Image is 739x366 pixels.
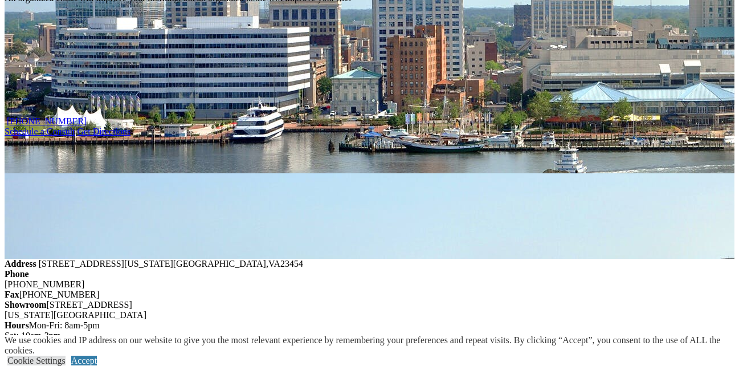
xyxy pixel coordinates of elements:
[5,259,36,269] strong: Address
[5,259,734,269] div: ,
[71,356,97,365] a: Accept
[5,320,29,330] strong: Hours
[5,320,734,341] div: Mon-Fri: 8am-5pm Sat: 10am-3pm
[5,335,739,356] div: We use cookies and IP address on our website to give you the most relevant experience by remember...
[280,259,303,269] span: 23454
[5,279,734,290] div: [PHONE_NUMBER]
[39,259,124,269] span: [STREET_ADDRESS]
[7,116,87,126] a: [PHONE_NUMBER]
[5,300,734,320] div: [STREET_ADDRESS] [US_STATE][GEOGRAPHIC_DATA]
[5,300,47,310] strong: Showroom
[5,290,19,299] strong: Fax
[77,127,131,136] a: Click Get Directions to get location on google map
[5,269,29,279] strong: Phone
[5,290,734,300] div: [PHONE_NUMBER]
[5,127,75,136] a: Schedule a Consult
[7,356,66,365] a: Cookie Settings
[124,259,266,269] span: [US_STATE][GEOGRAPHIC_DATA]
[268,259,280,269] span: VA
